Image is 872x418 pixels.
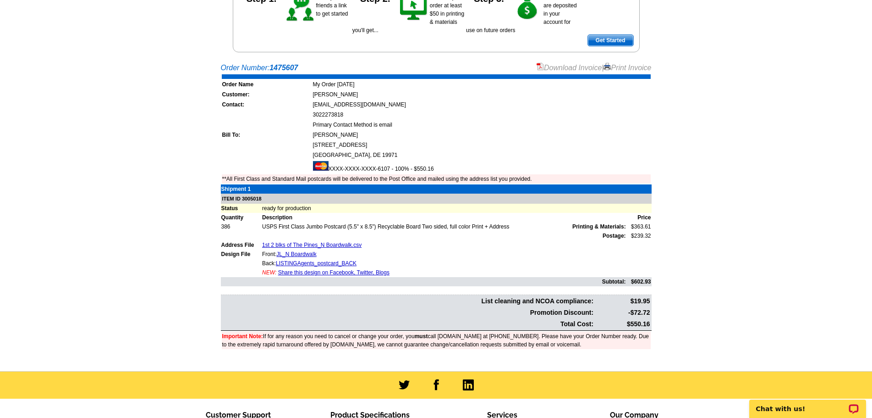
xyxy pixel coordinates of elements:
[222,332,651,349] td: If for any reason you need to cancel or change your order, you call [DOMAIN_NAME] at [PHONE_NUMBE...
[221,62,652,73] div: Order Number:
[313,161,651,173] td: XXXX-XXXX-XXXX-6107 - 100% - $550.16
[626,222,652,231] td: $363.61
[743,389,872,418] iframe: LiveChat chat widget
[222,174,651,184] td: **All First Class and Standard Mail postcards will be delivered to the Post Office and mailed usi...
[588,35,633,46] span: Get Started
[603,64,651,72] a: Print Invoice
[222,100,312,109] td: Contact:
[537,63,544,70] img: small-pdf-icon.gif
[313,150,651,160] td: [GEOGRAPHIC_DATA], DE 19971
[222,319,594,329] td: Total Cost:
[603,233,626,239] strong: Postage:
[262,204,652,213] td: ready for production
[595,319,650,329] td: $550.16
[262,213,626,222] td: Description
[278,269,389,276] a: Share this design on Facebook, Twitter, Blogs
[222,130,312,139] td: Bill To:
[313,110,651,119] td: 3022273818
[626,231,652,240] td: $239.32
[313,161,329,171] img: mast.gif
[221,204,262,213] td: Status
[222,296,594,307] td: List cleaning and NCOA compliance:
[313,140,651,150] td: [STREET_ADDRESS]
[221,240,262,250] td: Address File
[262,269,276,276] span: NEW:
[262,242,362,248] a: 1st 2 blks of The Pines_N Boardwalk.csv
[626,213,652,222] td: Price
[269,64,298,72] strong: 1475607
[221,250,262,259] td: Design File
[595,307,650,318] td: -$72.72
[537,62,652,73] div: |
[221,213,262,222] td: Quantity
[222,80,312,89] td: Order Name
[222,90,312,99] td: Customer:
[313,100,651,109] td: [EMAIL_ADDRESS][DOMAIN_NAME]
[262,250,626,259] td: Front:
[626,277,652,286] td: $602.93
[587,34,634,46] a: Get Started
[276,260,356,267] a: LISTINGAgents_postcard_BACK
[537,64,602,72] a: Download Invoice
[313,90,651,99] td: [PERSON_NAME]
[221,277,626,286] td: Subtotal:
[276,251,316,257] a: JL_N Boardwalk
[572,223,626,231] span: Printing & Materials:
[221,184,262,194] td: Shipment 1
[313,120,651,129] td: Primary Contact Method is email
[262,259,626,268] td: Back:
[222,333,263,340] font: Important Note:
[415,333,428,340] b: must
[313,130,651,139] td: [PERSON_NAME]
[221,222,262,231] td: 386
[221,194,652,204] td: ITEM ID 3005018
[262,222,626,231] td: USPS First Class Jumbo Postcard (5.5" x 8.5") Recyclable Board Two sided, full color Print + Address
[603,63,611,70] img: small-print-icon.gif
[313,80,651,89] td: My Order [DATE]
[222,307,594,318] td: Promotion Discount:
[595,296,650,307] td: $19.95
